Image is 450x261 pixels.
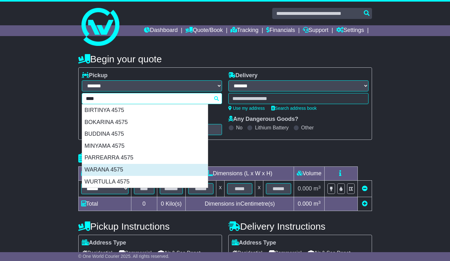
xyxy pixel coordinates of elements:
label: Other [301,125,314,131]
h4: Delivery Instructions [228,221,372,232]
span: Air & Sea Depot [308,248,351,258]
div: PARREARRA 4575 [82,152,208,164]
label: Lithium Battery [255,125,289,131]
label: Delivery [228,72,258,79]
sup: 3 [318,185,321,190]
span: Residential [82,248,112,258]
a: Settings [336,25,364,36]
span: © One World Courier 2025. All rights reserved. [78,254,170,259]
a: Tracking [231,25,258,36]
label: Address Type [82,239,126,246]
a: Remove this item [362,185,368,192]
div: WURTULLA 4575 [82,176,208,188]
a: Quote/Book [185,25,223,36]
a: Support [303,25,328,36]
td: Volume [294,167,325,181]
div: WARANA 4575 [82,164,208,176]
a: Dashboard [144,25,178,36]
h4: Begin your quote [78,54,372,64]
typeahead: Please provide city [82,93,222,104]
div: MINYAMA 4575 [82,140,208,152]
label: Any Dangerous Goods? [228,116,298,123]
td: Type [78,167,131,181]
td: 0 [131,197,157,211]
span: 0 [161,201,164,207]
sup: 3 [318,200,321,205]
label: Pickup [82,72,108,79]
span: m [314,185,321,192]
span: Commercial [119,248,152,258]
td: Kilo(s) [157,197,186,211]
td: Total [78,197,131,211]
span: 0.000 [298,185,312,192]
a: Search address book [271,106,317,111]
span: m [314,201,321,207]
td: Dimensions in Centimetre(s) [186,197,294,211]
h4: Package details | [78,153,158,163]
div: BOKARINA 4575 [82,116,208,128]
td: x [255,181,263,197]
div: BIRTINYA 4575 [82,104,208,116]
a: Financials [266,25,295,36]
span: Air & Sea Depot [158,248,201,258]
div: BUDDINA 4575 [82,128,208,140]
span: 0.000 [298,201,312,207]
td: Dimensions (L x W x H) [186,167,294,181]
h4: Pickup Instructions [78,221,222,232]
span: Commercial [269,248,302,258]
a: Use my address [228,106,265,111]
label: No [236,125,243,131]
span: Residential [232,248,262,258]
label: Address Type [232,239,276,246]
a: Add new item [362,201,368,207]
td: x [216,181,225,197]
